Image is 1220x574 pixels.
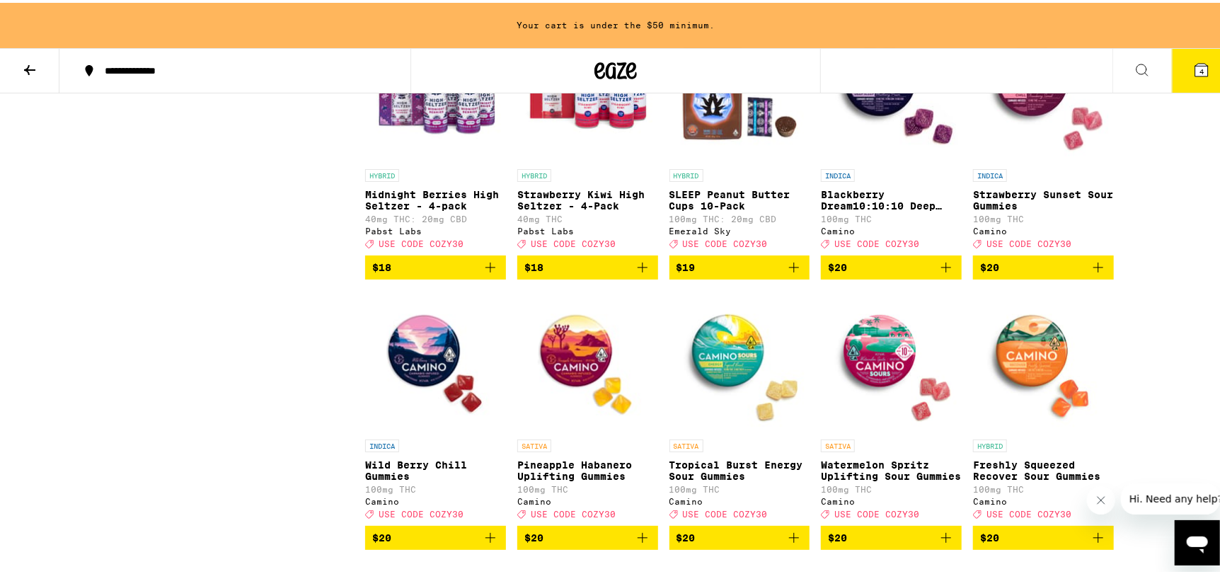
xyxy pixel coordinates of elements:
[517,212,658,221] p: 40mg THC
[531,507,616,516] span: USE CODE COZY30
[1199,64,1204,73] span: 4
[986,507,1071,516] span: USE CODE COZY30
[365,494,506,503] div: Camino
[821,288,962,523] a: Open page for Watermelon Spritz Uplifting Sour Gummies from Camino
[531,236,616,246] span: USE CODE COZY30
[365,212,506,221] p: 40mg THC: 20mg CBD
[669,212,810,221] p: 100mg THC: 20mg CBD
[379,507,464,516] span: USE CODE COZY30
[517,494,658,503] div: Camino
[669,288,810,430] img: Camino - Tropical Burst Energy Sour Gummies
[8,10,102,21] span: Hi. Need any help?
[973,224,1114,233] div: Camino
[669,253,810,277] button: Add to bag
[986,236,1071,246] span: USE CODE COZY30
[365,186,506,209] p: Midnight Berries High Seltzer - 4-pack
[821,224,962,233] div: Camino
[821,437,855,449] p: SATIVA
[669,186,810,209] p: SLEEP Peanut Butter Cups 10-Pack
[821,482,962,491] p: 100mg THC
[828,259,847,270] span: $20
[821,288,962,430] img: Camino - Watermelon Spritz Uplifting Sour Gummies
[1175,517,1220,563] iframe: Button to launch messaging window
[517,224,658,233] div: Pabst Labs
[372,259,391,270] span: $18
[821,253,962,277] button: Add to bag
[821,523,962,547] button: Add to bag
[524,259,543,270] span: $18
[524,529,543,541] span: $20
[517,166,551,179] p: HYBRID
[973,186,1114,209] p: Strawberry Sunset Sour Gummies
[821,186,962,209] p: Blackberry Dream10:10:10 Deep Sleep Gummies
[821,494,962,503] div: Camino
[365,18,506,253] a: Open page for Midnight Berries High Seltzer - 4-pack from Pabst Labs
[677,529,696,541] span: $20
[973,482,1114,491] p: 100mg THC
[980,259,999,270] span: $20
[517,288,658,430] img: Camino - Pineapple Habanero Uplifting Gummies
[517,288,658,523] a: Open page for Pineapple Habanero Uplifting Gummies from Camino
[669,437,703,449] p: SATIVA
[365,224,506,233] div: Pabst Labs
[973,494,1114,503] div: Camino
[980,529,999,541] span: $20
[1087,483,1115,512] iframe: Close message
[372,529,391,541] span: $20
[677,259,696,270] span: $19
[669,166,703,179] p: HYBRID
[973,523,1114,547] button: Add to bag
[517,482,658,491] p: 100mg THC
[821,18,962,253] a: Open page for Blackberry Dream10:10:10 Deep Sleep Gummies from Camino
[669,224,810,233] div: Emerald Sky
[517,253,658,277] button: Add to bag
[365,437,399,449] p: INDICA
[517,437,551,449] p: SATIVA
[973,212,1114,221] p: 100mg THC
[365,166,399,179] p: HYBRID
[669,457,810,479] p: Tropical Burst Energy Sour Gummies
[517,186,658,209] p: Strawberry Kiwi High Seltzer - 4-Pack
[834,507,919,516] span: USE CODE COZY30
[973,288,1114,430] img: Camino - Freshly Squeezed Recover Sour Gummies
[821,457,962,479] p: Watermelon Spritz Uplifting Sour Gummies
[365,482,506,491] p: 100mg THC
[669,18,810,253] a: Open page for SLEEP Peanut Butter Cups 10-Pack from Emerald Sky
[365,523,506,547] button: Add to bag
[821,166,855,179] p: INDICA
[669,523,810,547] button: Add to bag
[973,166,1007,179] p: INDICA
[517,18,658,253] a: Open page for Strawberry Kiwi High Seltzer - 4-Pack from Pabst Labs
[683,507,768,516] span: USE CODE COZY30
[379,236,464,246] span: USE CODE COZY30
[973,457,1114,479] p: Freshly Squeezed Recover Sour Gummies
[517,457,658,479] p: Pineapple Habanero Uplifting Gummies
[365,288,506,523] a: Open page for Wild Berry Chill Gummies from Camino
[683,236,768,246] span: USE CODE COZY30
[365,253,506,277] button: Add to bag
[834,236,919,246] span: USE CODE COZY30
[828,529,847,541] span: $20
[365,457,506,479] p: Wild Berry Chill Gummies
[517,523,658,547] button: Add to bag
[669,288,810,523] a: Open page for Tropical Burst Energy Sour Gummies from Camino
[973,253,1114,277] button: Add to bag
[365,288,506,430] img: Camino - Wild Berry Chill Gummies
[821,212,962,221] p: 100mg THC
[973,18,1114,253] a: Open page for Strawberry Sunset Sour Gummies from Camino
[669,494,810,503] div: Camino
[973,437,1007,449] p: HYBRID
[973,288,1114,523] a: Open page for Freshly Squeezed Recover Sour Gummies from Camino
[1121,481,1220,512] iframe: Message from company
[669,482,810,491] p: 100mg THC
